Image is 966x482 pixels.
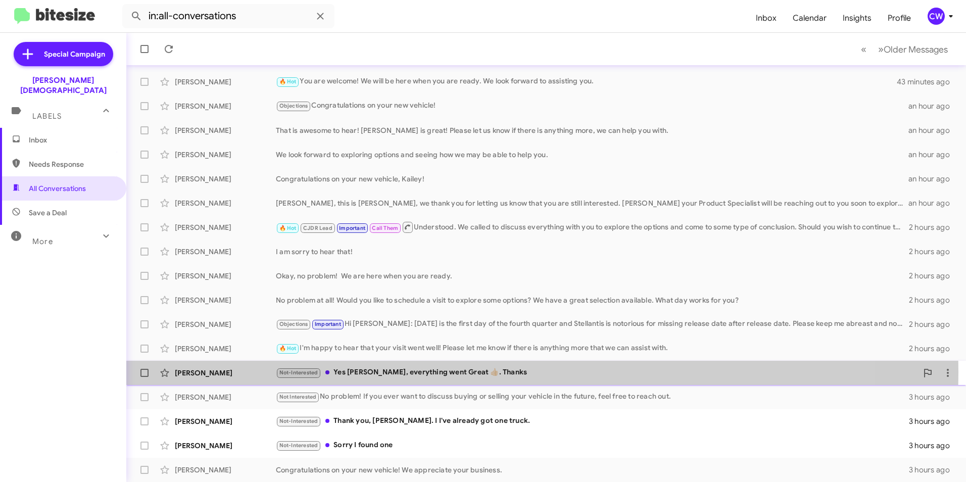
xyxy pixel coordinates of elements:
div: [PERSON_NAME] [175,77,276,87]
input: Search [122,4,334,28]
span: 🔥 Hot [279,345,297,352]
span: More [32,237,53,246]
font: an hour ago [908,150,950,160]
div: [PERSON_NAME] [175,125,276,135]
font: Inbox [29,135,47,144]
font: No problem! If you ever want to discuss buying or selling your vehicle in the future, feel free t... [320,392,671,401]
span: « [861,43,866,56]
div: [PERSON_NAME] [175,465,276,475]
font: No problem at all! Would you like to schedule a visit to explore some options? We have a great se... [276,296,739,305]
font: 3 hours ago [909,392,950,402]
span: Labels [32,112,62,121]
font: I'm happy to hear that your visit went well! Please let me know if there is anything more that we... [300,343,668,352]
span: Older Messages [884,44,948,55]
div: [PERSON_NAME] [175,319,276,329]
font: That is awesome to hear! [PERSON_NAME] is great! Please let us know if there is anything more, we... [276,126,668,135]
div: [PERSON_NAME] [175,150,276,160]
font: You are welcome! We will be here when you are ready. We look forward to assisting you. [300,76,594,85]
div: [PERSON_NAME] [175,416,276,426]
span: Needs Response [29,159,115,169]
div: [PERSON_NAME] [175,344,276,354]
button: Previous [855,39,873,60]
span: 🔥 Hot [279,225,297,231]
span: Not-Interested [279,369,318,376]
span: Important [339,225,365,231]
font: Yes [PERSON_NAME], everything went Great 👍🏻. Thanks [333,367,527,376]
font: Insights [843,10,872,26]
font: 3 hours ago [909,465,950,475]
a: Inbox [748,4,785,33]
div: [PERSON_NAME] [175,271,276,281]
button: CW [919,8,955,25]
font: 2 hours ago [909,271,950,281]
span: Objections [279,321,308,327]
span: Save a Deal [29,208,67,218]
a: Calendar [785,4,835,33]
font: Congratulations on your new vehicle! [311,101,436,110]
span: » [878,43,884,56]
span: Objections [279,103,308,109]
div: [PERSON_NAME] [175,247,276,257]
font: 2 hours ago [909,319,950,329]
font: 3 hours ago [909,416,950,426]
font: an hour ago [908,125,950,135]
div: [PERSON_NAME] [175,222,276,232]
span: Not-Interested [279,442,318,449]
font: We look forward to exploring options and seeing how we may be able to help you. [276,150,548,159]
div: [PERSON_NAME] [175,441,276,451]
span: 🔥 Hot [279,78,297,85]
div: [PERSON_NAME] [175,174,276,184]
font: 2 hours ago [909,295,950,305]
font: an hour ago [908,198,950,208]
button: Next [872,39,954,60]
span: Special Campaign [44,49,105,59]
div: CW [928,8,945,25]
span: Important [315,321,341,327]
font: 43 minutes ago [897,77,950,87]
div: [PERSON_NAME] [175,101,276,111]
div: [PERSON_NAME] [175,198,276,208]
div: [PERSON_NAME] [175,295,276,305]
font: Congratulations on your new vehicle! We appreciate your business. [276,465,502,474]
font: Okay, no problem! We are here when you are ready. [276,271,452,280]
a: Insights [835,4,880,33]
font: 2 hours ago [909,247,950,257]
div: [PERSON_NAME] [175,392,276,402]
font: Inbox [756,10,777,26]
div: [PERSON_NAME] [175,368,276,378]
span: All Conversations [29,183,86,194]
font: an hour ago [908,174,950,184]
font: Congratulations on your new vehicle, Kailey! [276,174,424,183]
a: Profile [880,4,919,33]
span: Call Them [372,225,398,231]
nav: Page navigation example [855,39,954,60]
font: [PERSON_NAME], this is [PERSON_NAME], we thank you for letting us know that you are still interes... [276,199,948,208]
font: Profile [888,10,911,26]
font: 3 hours ago [909,441,950,451]
font: I am sorry to hear that! [276,247,353,256]
span: Not Interested [279,394,317,400]
font: Sorry I found one [333,440,393,449]
span: CJDR Lead [303,225,332,231]
font: 2 hours ago [909,344,950,354]
span: Not-Interested [279,418,318,424]
font: Thank you, [PERSON_NAME]. I I've already got one truck. [333,416,530,425]
font: an hour ago [908,101,950,111]
font: Calendar [793,10,827,26]
a: Special Campaign [14,42,113,66]
font: 2 hours ago [909,222,950,232]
